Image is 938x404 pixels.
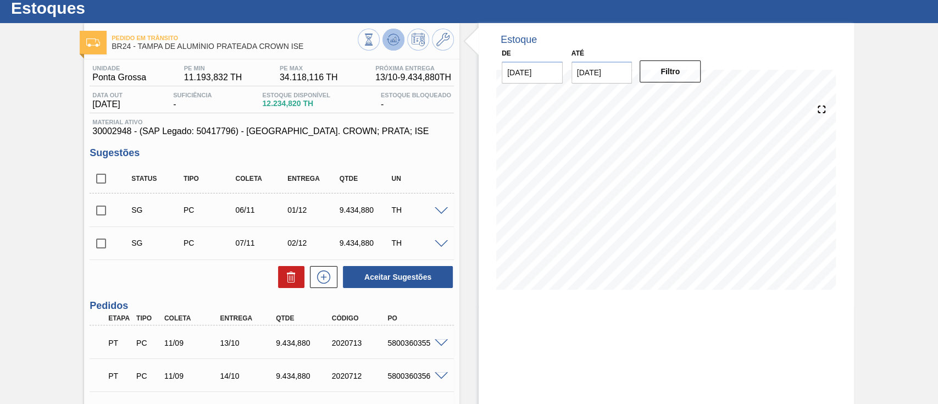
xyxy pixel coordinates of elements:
[571,62,632,84] input: dd/mm/yyyy
[86,38,100,47] img: Ícone
[388,206,446,214] div: TH
[273,314,335,322] div: Qtde
[108,372,131,380] p: PT
[232,239,290,247] div: 07/11/2025
[385,339,447,347] div: 5800360355
[502,49,511,57] label: De
[640,60,701,82] button: Filtro
[273,339,335,347] div: 9.434,880
[407,29,429,51] button: Programar Estoque
[285,239,342,247] div: 02/12/2025
[382,29,404,51] button: Atualizar Gráfico
[337,175,394,182] div: Qtde
[92,73,146,82] span: Ponta Grossa
[92,92,123,98] span: Data out
[92,99,123,109] span: [DATE]
[112,35,358,41] span: Pedido em Trânsito
[181,175,238,182] div: Tipo
[375,73,451,82] span: 13/10 - 9.434,880 TH
[106,314,134,322] div: Etapa
[108,339,131,347] p: PT
[337,265,454,289] div: Aceitar Sugestões
[571,49,584,57] label: Até
[90,300,454,312] h3: Pedidos
[184,73,242,82] span: 11.193,832 TH
[92,119,451,125] span: Material ativo
[358,29,380,51] button: Visão Geral dos Estoques
[217,339,279,347] div: 13/10/2025
[329,372,391,380] div: 2020712
[184,65,242,71] span: PE MIN
[129,239,186,247] div: Sugestão Criada
[217,314,279,322] div: Entrega
[181,239,238,247] div: Pedido de Compra
[381,92,451,98] span: Estoque Bloqueado
[385,314,447,322] div: PO
[129,175,186,182] div: Status
[388,175,446,182] div: UN
[162,314,224,322] div: Coleta
[343,266,453,288] button: Aceitar Sugestões
[285,175,342,182] div: Entrega
[280,73,338,82] span: 34.118,116 TH
[162,339,224,347] div: 11/09/2025
[262,92,330,98] span: Estoque Disponível
[129,206,186,214] div: Sugestão Criada
[273,266,304,288] div: Excluir Sugestões
[162,372,224,380] div: 11/09/2025
[232,175,290,182] div: Coleta
[170,92,214,109] div: -
[262,99,330,108] span: 12.234,820 TH
[181,206,238,214] div: Pedido de Compra
[329,314,391,322] div: Código
[92,65,146,71] span: Unidade
[92,126,451,136] span: 30002948 - (SAP Legado: 50417796) - [GEOGRAPHIC_DATA]. CROWN; PRATA; ISE
[90,147,454,159] h3: Sugestões
[375,65,451,71] span: Próxima Entrega
[378,92,454,109] div: -
[106,331,134,355] div: Pedido em Trânsito
[502,62,563,84] input: dd/mm/yyyy
[11,2,206,14] h1: Estoques
[388,239,446,247] div: TH
[273,372,335,380] div: 9.434,880
[232,206,290,214] div: 06/11/2025
[106,364,134,388] div: Pedido em Trânsito
[112,42,358,51] span: BR24 - TAMPA DE ALUMÍNIO PRATEADA CROWN ISE
[337,206,394,214] div: 9.434,880
[285,206,342,214] div: 01/12/2025
[217,372,279,380] div: 14/10/2025
[134,372,162,380] div: Pedido de Compra
[134,314,162,322] div: Tipo
[337,239,394,247] div: 9.434,880
[432,29,454,51] button: Ir ao Master Data / Geral
[501,34,537,46] div: Estoque
[173,92,212,98] span: Suficiência
[134,339,162,347] div: Pedido de Compra
[385,372,447,380] div: 5800360356
[329,339,391,347] div: 2020713
[304,266,337,288] div: Nova sugestão
[280,65,338,71] span: PE MAX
